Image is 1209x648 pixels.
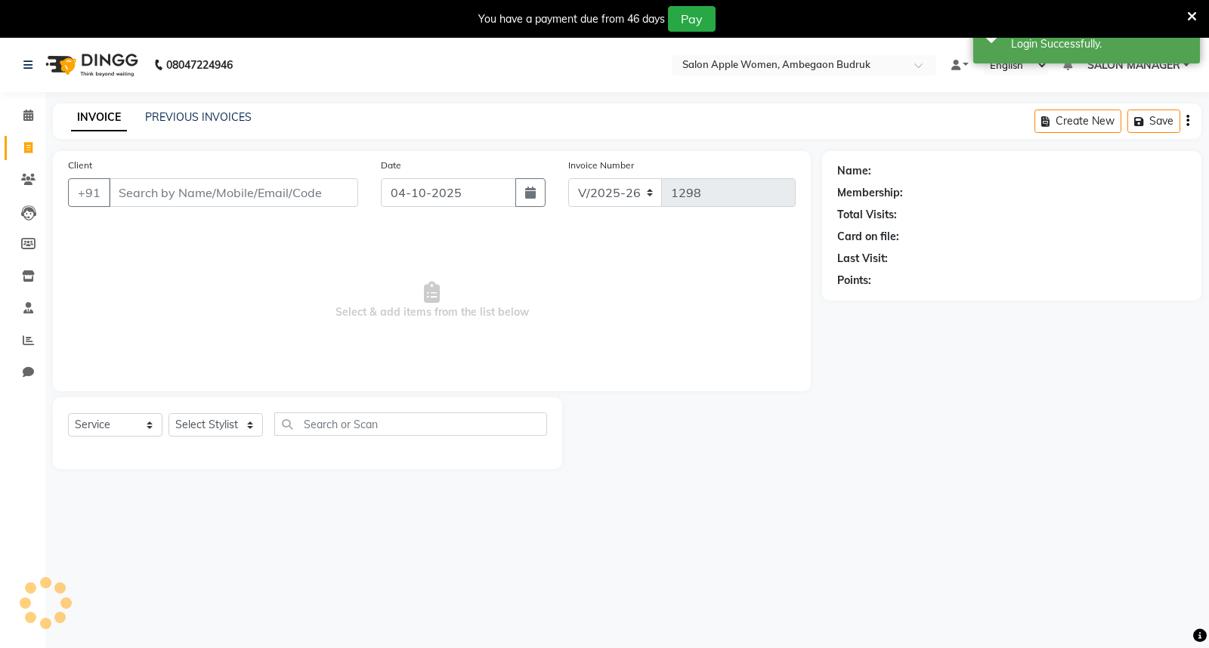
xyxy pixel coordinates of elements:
button: Create New [1034,110,1121,133]
div: Last Visit: [837,251,888,267]
div: Points: [837,273,871,289]
span: SALON MANAGER [1087,57,1180,73]
div: Membership: [837,185,903,201]
a: PREVIOUS INVOICES [145,110,252,124]
b: 08047224946 [166,44,233,86]
button: +91 [68,178,110,207]
button: Save [1127,110,1180,133]
button: Pay [668,6,716,32]
img: logo [39,44,142,86]
label: Date [381,159,401,172]
div: You have a payment due from 46 days [478,11,665,27]
div: Total Visits: [837,207,897,223]
div: Name: [837,163,871,179]
input: Search by Name/Mobile/Email/Code [109,178,358,207]
div: Card on file: [837,229,899,245]
input: Search or Scan [274,412,547,436]
a: INVOICE [71,104,127,131]
label: Client [68,159,92,172]
label: Invoice Number [568,159,634,172]
span: Select & add items from the list below [68,225,796,376]
div: Login Successfully. [1011,36,1189,52]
